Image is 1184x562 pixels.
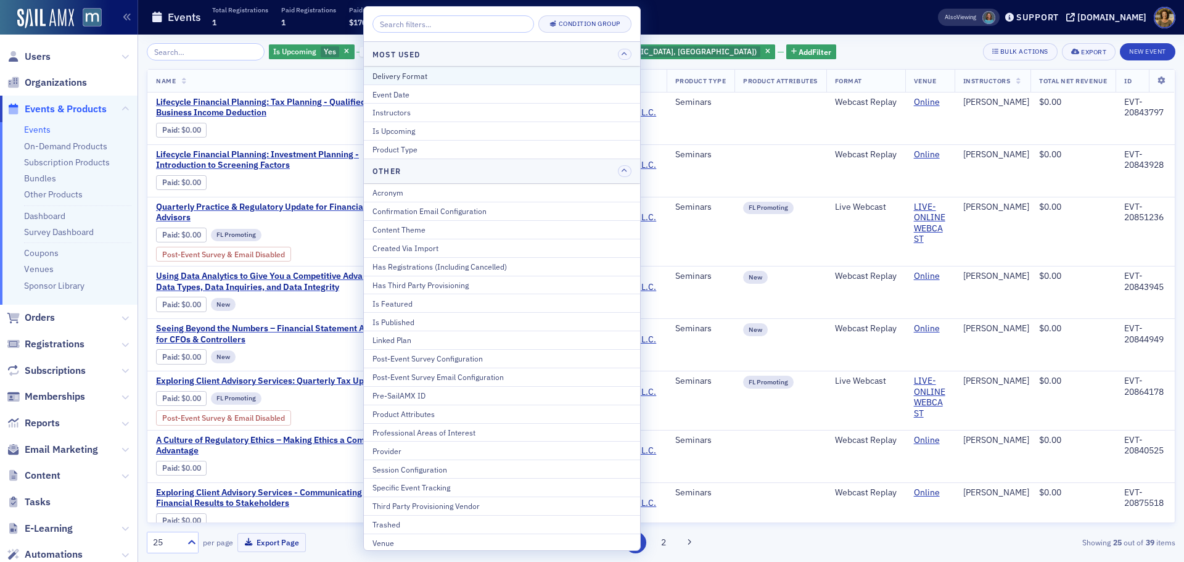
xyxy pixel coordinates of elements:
div: Seminars [675,97,726,108]
div: EVT-20844949 [1124,323,1166,345]
a: Users [7,50,51,64]
div: 25 [153,536,180,549]
div: Post-Event Survey Configuration [372,353,631,364]
div: Paid: 0 - $0 [156,175,207,190]
div: FL Promoting [211,229,261,241]
a: Paid [162,394,178,403]
h1: Events [168,10,201,25]
a: Sponsor Library [24,280,84,291]
div: Webcast Replay [835,435,897,446]
div: Confirmation Email Configuration [372,205,631,217]
div: Paid: 0 - $0 [156,349,207,364]
div: Live Webcast [835,376,897,387]
span: : [162,230,181,239]
a: Lifecycle Financial Planning: Investment Planning - Introduction to Screening Factors [156,149,396,171]
span: ID [1124,76,1132,85]
button: Has Third Party Provisioning [364,276,640,294]
span: $0.00 [1039,96,1061,107]
div: Paid: 0 - $0 [156,461,207,476]
a: Venues [24,263,54,275]
div: Has Third Party Provisioning [372,279,631,291]
span: E-Learning [25,522,73,535]
a: Paid [162,178,178,187]
div: Created Via Import [372,242,631,254]
div: Yes [269,44,355,60]
a: Online [914,149,940,160]
div: Webcast Replay [835,323,897,334]
a: [PERSON_NAME] [963,435,1029,446]
div: Seminars [675,323,726,334]
button: Is Upcoming [364,122,640,140]
button: Instructors [364,103,640,122]
span: $170 [349,17,366,27]
div: Has Registrations (Including Cancelled) [372,261,631,272]
div: EVT-20843928 [1124,149,1166,171]
div: Third Party Provisioning Vendor [372,500,631,511]
button: 2 [652,532,674,553]
button: and [356,47,387,57]
a: New Event [1120,45,1175,56]
span: 1 [281,17,286,27]
span: : [162,125,181,134]
div: Also [945,13,956,21]
div: Is Published [372,316,631,328]
div: Paid: 0 - $0 [156,228,207,242]
p: Paid [349,6,366,14]
div: [PERSON_NAME] [963,149,1029,160]
a: [PERSON_NAME] [963,97,1029,108]
button: Bulk Actions [983,43,1058,60]
button: Professional Areas of Interest [364,423,640,442]
span: Instructors [963,76,1011,85]
a: Online [914,271,940,282]
div: Content Theme [372,224,631,235]
span: Tasks [25,495,51,509]
div: EVT-20843797 [1124,97,1166,118]
div: Event Date [372,89,631,100]
div: FL Promoting [743,376,794,388]
div: Post-Event Survey [156,247,291,262]
div: Specific Event Tracking [372,482,631,493]
div: Bulk Actions [1000,48,1048,55]
div: Paid: 1 - $0 [156,123,207,138]
span: Users [25,50,51,64]
span: and [360,47,384,57]
a: LIVE- ONLINE WEBCAST [914,376,946,419]
button: Is Published [364,312,640,331]
span: Venue [914,76,937,85]
a: [PERSON_NAME] [963,376,1029,387]
a: Subscription Products [24,157,110,168]
strong: 39 [1143,537,1156,548]
div: Seminars [675,202,726,213]
span: Content [25,469,60,482]
span: 1 [212,17,216,27]
a: [PERSON_NAME] [963,323,1029,334]
a: Exploring Client Advisory Services - Communicating Financial Results to Stakeholders [156,487,396,509]
a: Online [914,487,940,498]
a: Content [7,469,60,482]
div: Seminars [675,149,726,160]
div: Session Configuration [372,464,631,475]
a: E-Learning [7,522,73,535]
div: Delivery Format [372,70,631,81]
div: Acronym [372,187,631,198]
div: Provider [372,445,631,457]
span: Reports [25,416,60,430]
button: Linked Plan [364,331,640,349]
div: Webcast Replay [835,487,897,498]
a: Paid [162,230,178,239]
span: Margaret DeRoose [982,11,995,24]
span: Events & Products [25,102,107,116]
div: Product Attributes [372,408,631,419]
button: Created Via Import [364,239,640,257]
a: A Culture of Regulatory Ethics – Making Ethics a Competitive Advantage [156,435,396,457]
span: Total Net Revenue [1039,76,1107,85]
span: Orders [25,311,55,324]
a: Orders [7,311,55,324]
a: Paid [162,300,178,309]
div: Product Type [372,144,631,155]
a: Using Data Analytics to Give You a Competitive Advantage – Data Types, Data Inquiries, and Data I... [156,271,396,292]
span: Organizations [25,76,87,89]
img: SailAMX [17,9,74,28]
